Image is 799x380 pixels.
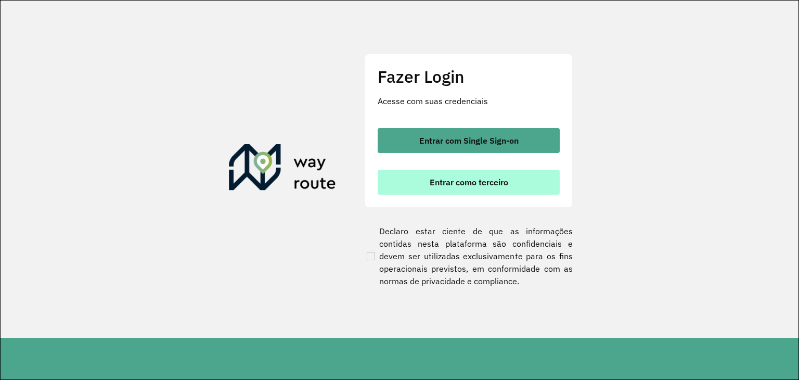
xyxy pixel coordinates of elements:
[419,136,519,145] span: Entrar com Single Sign-on
[378,67,560,86] h2: Fazer Login
[229,144,336,194] img: Roteirizador AmbevTech
[378,95,560,107] p: Acesse com suas credenciais
[378,128,560,153] button: button
[378,170,560,195] button: button
[365,225,573,287] label: Declaro estar ciente de que as informações contidas nesta plataforma são confidenciais e devem se...
[430,178,508,186] span: Entrar como terceiro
